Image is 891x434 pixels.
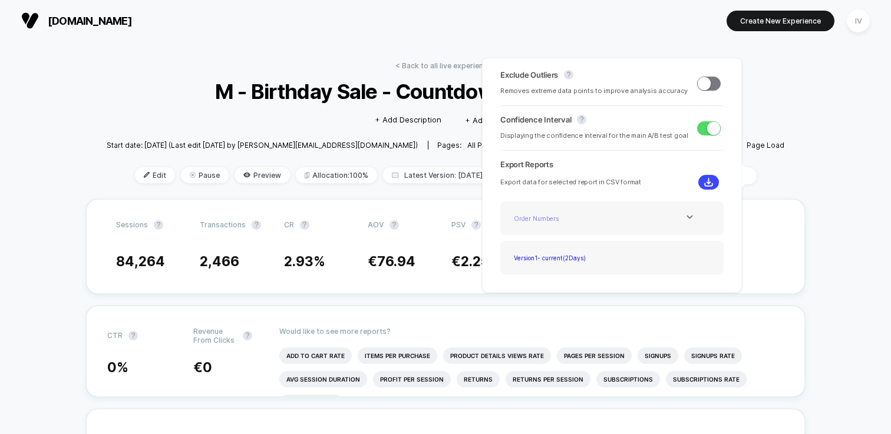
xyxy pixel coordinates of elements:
[596,371,660,387] li: Subscriptions
[368,220,384,229] span: AOV
[500,160,724,169] span: Export Reports
[203,359,212,376] span: 0
[279,371,367,387] li: Avg Session Duration
[116,220,148,229] span: Sessions
[243,331,252,340] button: ?
[500,85,688,97] span: Removes extreme data points to improve analysis accuracy
[300,220,309,230] button: ?
[279,395,344,411] li: Checkout Rate
[577,115,586,124] button: ?
[21,12,39,29] img: Visually logo
[557,347,632,364] li: Pages Per Session
[638,347,678,364] li: Signups
[116,253,165,270] span: 84,264
[107,141,418,150] span: Start date: [DATE] (Last edit [DATE] by [PERSON_NAME][EMAIL_ADDRESS][DOMAIN_NAME])
[48,15,132,27] span: [DOMAIN_NAME]
[684,347,742,364] li: Signups Rate
[193,327,237,344] span: Revenue From Clicks
[465,115,516,125] span: + Add Images
[451,220,466,229] span: PSV
[506,371,590,387] li: Returns Per Session
[252,220,261,230] button: ?
[395,61,496,70] a: < Back to all live experiences
[564,70,573,79] button: ?
[284,253,325,270] span: 2.93 %
[392,172,398,178] img: calendar
[128,331,138,340] button: ?
[375,114,441,126] span: + Add Description
[305,172,309,178] img: rebalance
[383,167,534,183] span: Latest Version: [DATE] - [DATE]
[509,210,603,226] div: Order Numbers
[358,347,437,364] li: Items Per Purchase
[500,130,688,141] span: Displaying the confidence interval for the main A/B test goal
[200,253,239,270] span: 2,466
[235,167,290,183] span: Preview
[437,141,500,150] div: Pages:
[377,253,415,270] span: 76.94
[509,250,603,266] div: Version 1 - current ( 2 Days)
[500,70,558,79] span: Exclude Outliers
[279,327,784,336] p: Would like to see more reports?
[451,253,490,270] span: €
[284,220,294,229] span: CR
[296,167,377,183] span: Allocation: 100%
[461,253,490,270] span: 2.25
[200,220,246,229] span: Transactions
[847,9,870,32] div: IV
[107,331,123,340] span: CTR
[140,79,750,104] span: M - Birthday Sale - Countdown Timer Banner
[727,11,834,31] button: Create New Experience
[500,115,571,124] span: Confidence Interval
[373,371,451,387] li: Profit Per Session
[747,141,784,150] span: Page Load
[368,253,415,270] span: €
[666,371,747,387] li: Subscriptions Rate
[154,220,163,230] button: ?
[843,9,873,33] button: IV
[443,347,551,364] li: Product Details Views Rate
[279,347,352,364] li: Add To Cart Rate
[144,172,150,178] img: edit
[193,359,212,376] span: €
[704,178,713,187] img: download
[181,167,229,183] span: Pause
[390,220,399,230] button: ?
[467,141,500,150] span: all pages
[190,172,196,178] img: end
[135,167,175,183] span: Edit
[18,11,136,30] button: [DOMAIN_NAME]
[457,371,500,387] li: Returns
[107,359,128,376] span: 0 %
[500,177,641,188] span: Export data for selected report in CSV format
